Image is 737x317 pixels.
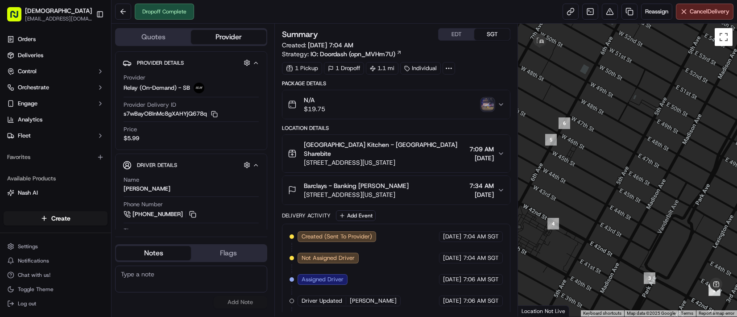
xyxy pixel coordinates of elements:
[282,135,510,172] button: [GEOGRAPHIC_DATA] Kitchen - [GEOGRAPHIC_DATA] Sharebite[STREET_ADDRESS][US_STATE]7:09 AM[DATE]
[699,311,734,316] a: Report a map error
[7,189,104,197] a: Nash AI
[282,90,510,119] button: N/A$19.75photo_proof_of_delivery image
[302,233,372,241] span: Created (Sent To Provider)
[641,4,672,20] button: Reassign
[4,32,108,46] a: Orders
[520,305,550,317] img: Google
[481,98,494,111] img: photo_proof_of_delivery image
[4,96,108,111] button: Engage
[18,271,50,279] span: Chat with us!
[4,269,108,281] button: Chat with us!
[282,176,510,204] button: Barclays - Banking [PERSON_NAME][STREET_ADDRESS][US_STATE]7:34 AM[DATE]
[627,311,675,316] span: Map data ©2025 Google
[443,297,461,305] span: [DATE]
[469,154,494,163] span: [DATE]
[282,50,402,58] div: Strategy:
[124,176,139,184] span: Name
[25,6,92,15] span: [DEMOGRAPHIC_DATA]
[676,4,733,20] button: CancelDelivery
[520,305,550,317] a: Open this area in Google Maps (opens a new window)
[63,31,108,38] a: Powered byPylon
[545,134,557,146] div: 5
[708,284,720,296] div: 2
[644,272,655,284] div: 3
[18,257,49,264] span: Notifications
[124,200,163,209] span: Phone Number
[18,300,36,307] span: Log out
[25,15,92,22] button: [EMAIL_ADDRESS][DOMAIN_NAME]
[4,171,108,186] div: Available Products
[124,74,145,82] span: Provider
[124,84,190,92] span: Relay (On-Demand) - SB
[463,233,499,241] span: 7:04 AM SGT
[132,210,183,218] span: [PHONE_NUMBER]
[469,190,494,199] span: [DATE]
[304,140,466,158] span: [GEOGRAPHIC_DATA] Kitchen - [GEOGRAPHIC_DATA] Sharebite
[18,286,54,293] span: Toggle Theme
[123,55,260,70] button: Provider Details
[366,62,398,75] div: 1.1 mi
[123,158,260,172] button: Driver Details
[18,132,31,140] span: Fleet
[4,64,108,79] button: Control
[559,117,570,129] div: 6
[282,212,331,219] div: Delivery Activity
[324,62,364,75] div: 1 Dropoff
[282,30,318,38] h3: Summary
[124,110,218,118] button: s7wBayOBInMc8gXAHYjQ678q
[4,48,108,63] a: Deliveries
[311,50,395,58] span: IO: Doordash (opn_MVHm7U)
[116,30,191,44] button: Quotes
[547,218,559,229] div: 4
[18,83,49,92] span: Orchestrate
[18,243,38,250] span: Settings
[282,125,511,132] div: Location Details
[443,233,461,241] span: [DATE]
[4,80,108,95] button: Orchestrate
[4,113,108,127] a: Analytics
[51,214,70,223] span: Create
[690,8,729,16] span: Cancel Delivery
[124,134,139,142] span: $5.99
[4,283,108,296] button: Toggle Theme
[4,254,108,267] button: Notifications
[4,186,108,200] button: Nash AI
[304,181,409,190] span: Barclays - Banking [PERSON_NAME]
[124,209,198,219] a: [PHONE_NUMBER]
[18,116,42,124] span: Analytics
[304,104,325,113] span: $19.75
[336,210,376,221] button: Add Event
[282,80,511,87] div: Package Details
[439,29,474,40] button: EDT
[191,246,266,260] button: Flags
[304,158,466,167] span: [STREET_ADDRESS][US_STATE]
[124,125,137,133] span: Price
[18,67,37,75] span: Control
[124,185,170,193] div: [PERSON_NAME]
[18,35,36,43] span: Orders
[302,254,355,262] span: Not Assigned Driver
[443,254,461,262] span: [DATE]
[400,62,441,75] div: Individual
[137,162,177,169] span: Driver Details
[4,4,92,25] button: [DEMOGRAPHIC_DATA][EMAIL_ADDRESS][DOMAIN_NAME]
[4,297,108,310] button: Log out
[4,211,108,225] button: Create
[124,227,132,235] span: Tip
[645,8,668,16] span: Reassign
[583,310,621,317] button: Keyboard shortcuts
[474,29,510,40] button: SGT
[311,50,402,58] a: IO: Doordash (opn_MVHm7U)
[463,254,499,262] span: 7:04 AM SGT
[124,101,176,109] span: Provider Delivery ID
[191,30,266,44] button: Provider
[463,275,499,284] span: 7:06 AM SGT
[350,297,397,305] span: [PERSON_NAME]
[304,190,409,199] span: [STREET_ADDRESS][US_STATE]
[518,305,569,317] div: Location Not Live
[302,275,344,284] span: Assigned Driver
[443,275,461,284] span: [DATE]
[18,51,43,59] span: Deliveries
